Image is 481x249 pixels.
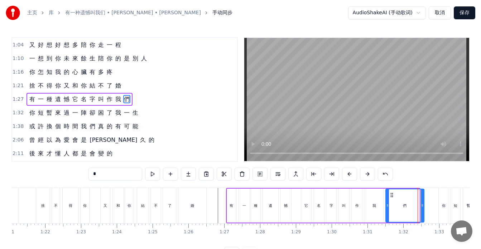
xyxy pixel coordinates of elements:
span: 走 [97,41,105,49]
span: 後 [29,149,36,158]
span: 是 [80,136,87,144]
div: 1:25 [148,229,158,235]
span: 來 [72,54,79,63]
span: 疼 [106,68,113,76]
span: 來 [54,109,62,117]
span: 婚 [115,81,122,90]
span: 卻 [89,109,96,117]
a: 主页 [27,9,37,16]
span: 作 [106,95,113,103]
span: 多 [72,41,79,49]
button: 取消 [429,6,451,19]
span: 憾 [63,95,70,103]
span: 變 [97,149,105,158]
span: 有 [29,95,36,103]
span: 我 [115,109,122,117]
div: 叫 [342,203,346,208]
span: 陣 [80,109,87,117]
div: 得 [69,203,72,208]
span: 的 [148,136,155,144]
span: 又 [63,81,70,90]
div: 它 [304,203,308,208]
span: 人 [140,54,148,63]
span: 們 [89,122,96,130]
span: 經 [37,136,44,144]
span: 間 [72,122,79,130]
div: 們 [403,203,407,208]
span: 能 [132,122,139,130]
div: 字 [330,203,333,208]
span: 不 [37,81,44,90]
span: 1:04 [13,41,24,49]
span: 有 [115,122,122,130]
span: 時 [63,122,70,130]
span: 遺 [54,95,62,103]
div: 憾 [284,203,288,208]
span: 你 [89,41,96,49]
span: 你 [54,81,62,90]
span: 臟 [80,68,87,76]
span: 曾 [29,136,36,144]
span: 你 [106,54,113,63]
span: 了 [106,109,113,117]
span: 1:16 [13,69,24,76]
div: 捨 [41,203,45,208]
div: 暫 [467,203,470,208]
div: 1:30 [327,229,337,235]
div: 1:31 [363,229,372,235]
span: 種 [46,95,53,103]
span: 你 [54,54,62,63]
img: youka [6,6,20,20]
div: 結 [141,203,145,208]
div: 1:32 [399,229,408,235]
div: 名 [317,203,321,208]
span: 我 [54,68,62,76]
span: 人 [63,149,70,158]
span: 會 [72,136,79,144]
span: 好 [37,41,44,49]
span: 你 [29,68,36,76]
span: 可 [123,122,130,130]
span: 手动同步 [212,9,232,16]
span: 是 [123,54,130,63]
span: 了 [106,81,113,90]
div: 1:23 [76,229,86,235]
span: 不 [97,81,105,90]
span: 想 [46,41,53,49]
div: 1:29 [291,229,301,235]
span: 都 [72,149,79,158]
span: 別 [132,54,139,63]
span: 來 [37,149,44,158]
span: 久 [139,136,146,144]
span: 陪 [97,54,105,63]
div: 1:22 [40,229,50,235]
span: 知 [46,68,53,76]
span: 和 [72,81,79,90]
span: 個 [54,122,62,130]
span: 1:38 [13,123,24,130]
span: 未 [63,54,70,63]
span: 得 [46,81,53,90]
div: 1:26 [184,229,193,235]
div: 不 [54,203,58,208]
div: 一 [242,203,246,208]
span: 以 [46,136,53,144]
span: 一 [72,109,79,117]
span: 你 [80,81,87,90]
span: 一 [37,95,44,103]
span: 到 [46,54,53,63]
div: 種 [254,203,258,208]
span: 1:27 [13,96,24,103]
div: 1:27 [220,229,229,235]
span: 陪 [80,41,87,49]
span: 又 [29,41,36,49]
span: 為 [54,136,62,144]
span: 1:10 [13,55,24,62]
span: 名 [80,95,87,103]
div: 1:21 [5,229,14,235]
div: 和 [116,203,120,208]
div: 有 [230,203,233,208]
span: 我 [80,122,87,130]
span: 2:11 [13,150,24,157]
div: 婚 [191,203,194,208]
